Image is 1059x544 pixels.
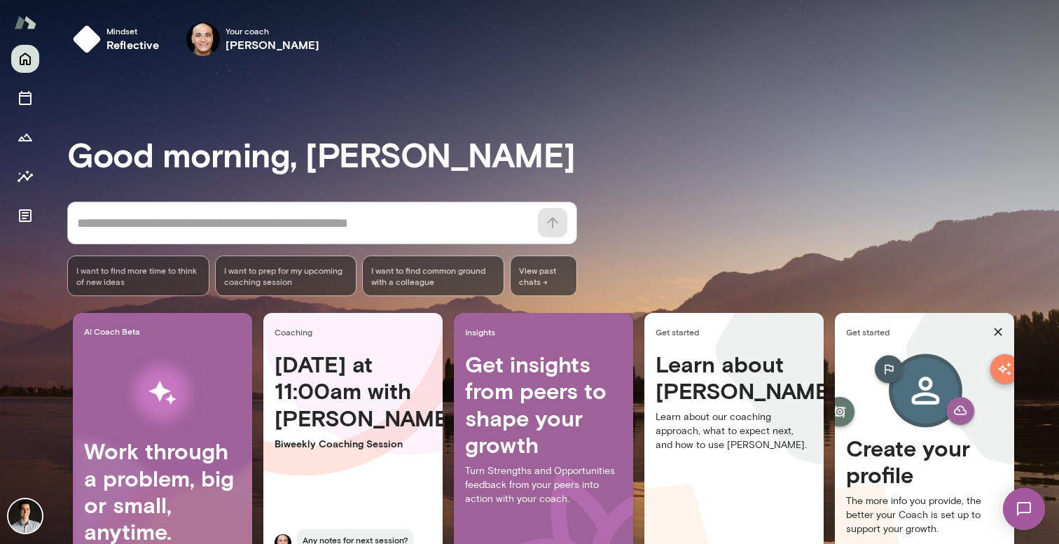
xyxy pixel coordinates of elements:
[465,326,628,337] span: Insights
[226,36,320,53] h6: [PERSON_NAME]
[656,410,812,452] p: Learn about our coaching approach, what to expect next, and how to use [PERSON_NAME].
[275,437,431,451] p: Biweekly Coaching Session
[67,17,171,62] button: Mindsetreflective
[106,25,160,36] span: Mindset
[14,9,36,36] img: Mento
[11,123,39,151] button: Growth Plan
[11,202,39,230] button: Documents
[73,25,101,53] img: mindset
[852,351,997,435] img: Create profile
[656,326,818,337] span: Get started
[8,499,42,533] img: Dean Poplawski
[362,256,504,296] div: I want to find common ground with a colleague
[224,265,348,287] span: I want to prep for my upcoming coaching session
[465,351,622,459] h4: Get insights from peers to shape your growth
[186,22,220,56] img: James Menezes
[846,326,988,337] span: Get started
[11,162,39,190] button: Insights
[67,256,209,296] div: I want to find more time to think of new ideas
[275,351,431,431] h4: [DATE] at 11:00am with [PERSON_NAME]
[846,494,1003,536] p: The more info you provide, the better your Coach is set up to support your growth.
[510,256,577,296] span: View past chats ->
[656,351,812,405] h4: Learn about [PERSON_NAME]
[11,84,39,112] button: Sessions
[371,265,495,287] span: I want to find common ground with a colleague
[100,349,225,438] img: AI Workflows
[76,265,200,287] span: I want to find more time to think of new ideas
[11,45,39,73] button: Home
[465,464,622,506] p: Turn Strengths and Opportunities feedback from your peers into action with your coach.
[215,256,357,296] div: I want to prep for my upcoming coaching session
[67,134,1059,174] h3: Good morning, [PERSON_NAME]
[275,326,437,337] span: Coaching
[846,435,1003,489] h4: Create your profile
[176,17,330,62] div: James MenezesYour coach[PERSON_NAME]
[84,326,247,337] span: AI Coach Beta
[226,25,320,36] span: Your coach
[106,36,160,53] h6: reflective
